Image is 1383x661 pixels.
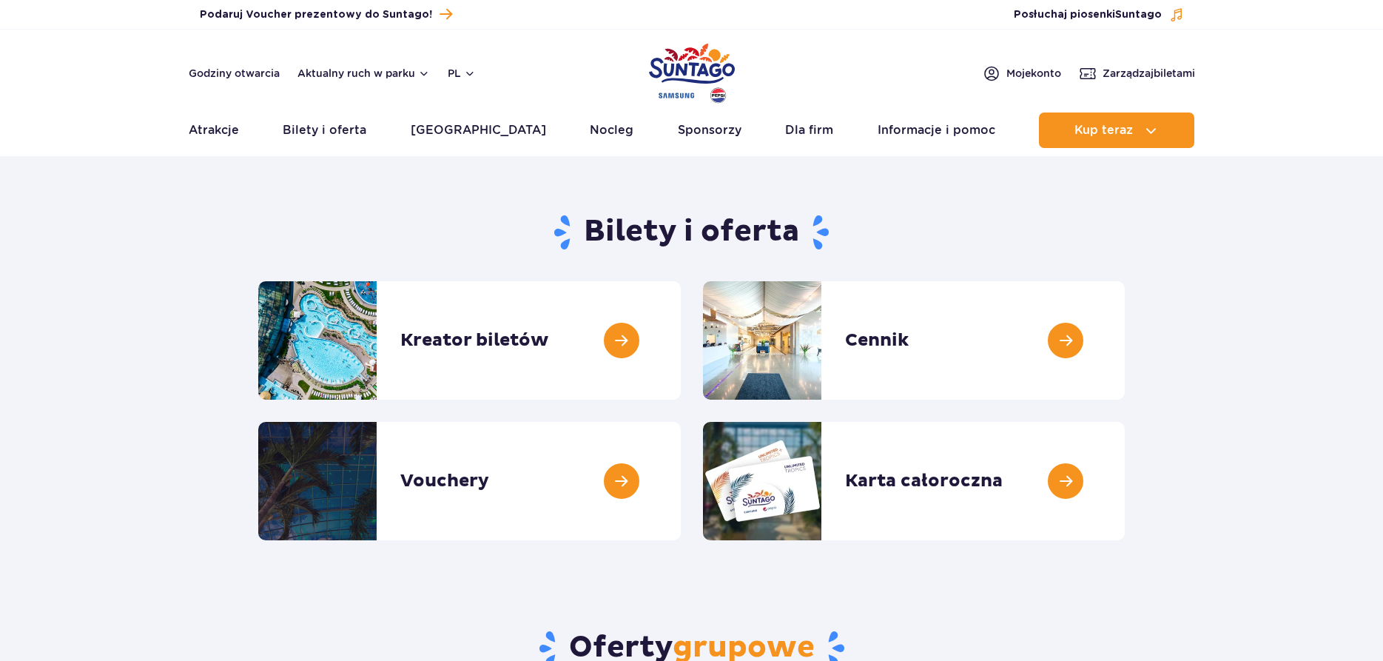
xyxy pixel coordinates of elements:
a: Sponsorzy [678,113,741,148]
button: pl [448,66,476,81]
span: Zarządzaj biletami [1103,66,1195,81]
a: Mojekonto [983,64,1061,82]
button: Aktualny ruch w parku [297,67,430,79]
button: Kup teraz [1039,113,1194,148]
a: Atrakcje [189,113,239,148]
h1: Bilety i oferta [258,213,1125,252]
button: Posłuchaj piosenkiSuntago [1014,7,1184,22]
a: [GEOGRAPHIC_DATA] [411,113,546,148]
a: Park of Poland [649,37,735,105]
a: Bilety i oferta [283,113,366,148]
a: Godziny otwarcia [189,66,280,81]
span: Suntago [1115,10,1162,20]
a: Podaruj Voucher prezentowy do Suntago! [200,4,452,24]
span: Moje konto [1006,66,1061,81]
a: Nocleg [590,113,633,148]
span: Podaruj Voucher prezentowy do Suntago! [200,7,432,22]
a: Dla firm [785,113,833,148]
span: Posłuchaj piosenki [1014,7,1162,22]
a: Informacje i pomoc [878,113,995,148]
span: Kup teraz [1074,124,1133,137]
a: Zarządzajbiletami [1079,64,1195,82]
